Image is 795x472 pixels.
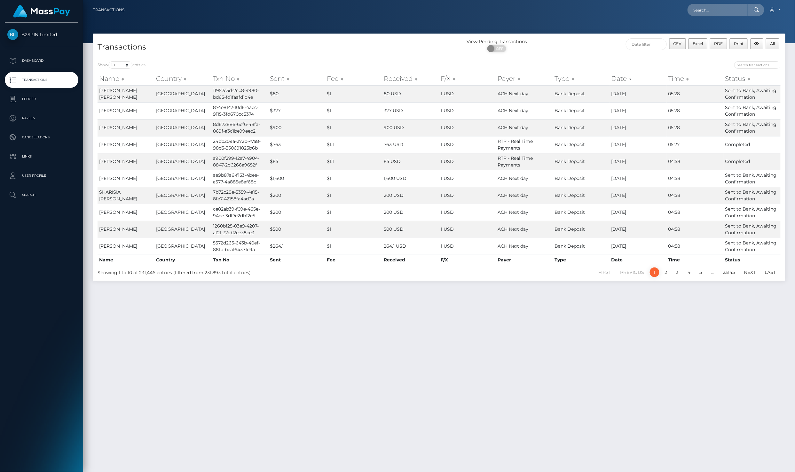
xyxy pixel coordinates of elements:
a: 23145 [720,267,739,277]
th: Sent: activate to sort column ascending [268,72,325,85]
td: $1 [325,170,382,187]
td: $763 [268,136,325,153]
td: $1.1 [325,153,382,170]
h4: Transactions [98,42,434,53]
th: Fee [325,255,382,265]
select: Showentries [108,61,132,69]
span: [PERSON_NAME] [99,108,137,113]
td: 05:28 [667,102,724,119]
td: [GEOGRAPHIC_DATA] [154,102,211,119]
td: $1.1 [325,136,382,153]
td: [GEOGRAPHIC_DATA] [154,238,211,255]
td: a900f299-12a7-4904-8847-2d6266a9652f [211,153,268,170]
td: 200 USD [382,187,439,204]
td: 1 USD [439,187,496,204]
span: ACH Next day [498,175,528,181]
p: Cancellations [7,133,76,142]
span: Excel [693,41,703,46]
span: CSV [673,41,682,46]
th: Fee: activate to sort column ascending [325,72,382,85]
span: RTP - Real Time Payments [498,138,533,151]
td: $1 [325,85,382,102]
p: Payees [7,113,76,123]
span: [PERSON_NAME] [PERSON_NAME] [99,88,137,100]
span: ACH Next day [498,125,528,130]
td: [DATE] [610,187,667,204]
td: $900 [268,119,325,136]
th: Time: activate to sort column ascending [667,72,724,85]
span: [PERSON_NAME] [99,159,137,164]
td: 200 USD [382,204,439,221]
td: Sent to Bank, Awaiting Confirmation [724,204,781,221]
th: Name [98,255,154,265]
td: [DATE] [610,119,667,136]
td: 5572d265-643b-40ef-881b-bea164371c9a [211,238,268,255]
img: B2SPIN Limited [7,29,18,40]
td: $500 [268,221,325,238]
th: Received [382,255,439,265]
td: 264.1 USD [382,238,439,255]
td: [DATE] [610,170,667,187]
td: 11957c5d-2cc8-4980-bd65-fd1faafd1d4e [211,85,268,102]
td: 1260bf25-03e9-4207-af2f-37db2ee38ce3 [211,221,268,238]
td: Sent to Bank, Awaiting Confirmation [724,221,781,238]
td: Sent to Bank, Awaiting Confirmation [724,102,781,119]
td: Completed [724,153,781,170]
th: Sent [268,255,325,265]
td: [GEOGRAPHIC_DATA] [154,204,211,221]
span: SHARISIA [PERSON_NAME] [99,189,137,202]
th: Status [724,255,781,265]
td: 04:58 [667,221,724,238]
td: 7b72c28e-5359-4a15-8fe7-42158fa4ad3a [211,187,268,204]
td: 763 USD [382,136,439,153]
td: 1 USD [439,170,496,187]
a: Search [5,187,78,203]
span: ACH Next day [498,243,528,249]
label: Show entries [98,61,146,69]
td: Sent to Bank, Awaiting Confirmation [724,85,781,102]
button: PDF [710,38,727,49]
span: [PERSON_NAME] [99,226,137,232]
td: ae9b87a6-f153-4bee-a577-4a885e8af68c [211,170,268,187]
td: [GEOGRAPHIC_DATA] [154,85,211,102]
td: Bank Deposit [553,204,610,221]
td: 874e8147-10d6-4aec-9115-3fd670cc5374 [211,102,268,119]
a: 1 [650,267,659,277]
th: Country [154,255,211,265]
th: Txn No [211,255,268,265]
td: Sent to Bank, Awaiting Confirmation [724,170,781,187]
td: 1 USD [439,221,496,238]
span: [PERSON_NAME] [99,175,137,181]
span: All [770,41,775,46]
td: $80 [268,85,325,102]
span: [PERSON_NAME] [99,243,137,249]
span: [PERSON_NAME] [99,209,137,215]
input: Search transactions [734,61,781,69]
button: Print [730,38,748,49]
td: [DATE] [610,204,667,221]
td: $1 [325,102,382,119]
td: $85 [268,153,325,170]
td: $200 [268,187,325,204]
td: 24bb209a-272b-47a8-98d3-350691825b6b [211,136,268,153]
td: Completed [724,136,781,153]
td: Bank Deposit [553,136,610,153]
td: [DATE] [610,153,667,170]
span: OFF [491,45,507,52]
td: $264.1 [268,238,325,255]
td: 1 USD [439,85,496,102]
button: Column visibility [751,38,764,49]
td: Sent to Bank, Awaiting Confirmation [724,238,781,255]
td: $1 [325,204,382,221]
td: 04:58 [667,153,724,170]
td: Bank Deposit [553,119,610,136]
a: Dashboard [5,53,78,69]
p: Dashboard [7,56,76,66]
th: Type [553,255,610,265]
p: User Profile [7,171,76,181]
span: ACH Next day [498,108,528,113]
td: Bank Deposit [553,153,610,170]
button: All [766,38,779,49]
td: 1,600 USD [382,170,439,187]
p: Transactions [7,75,76,85]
